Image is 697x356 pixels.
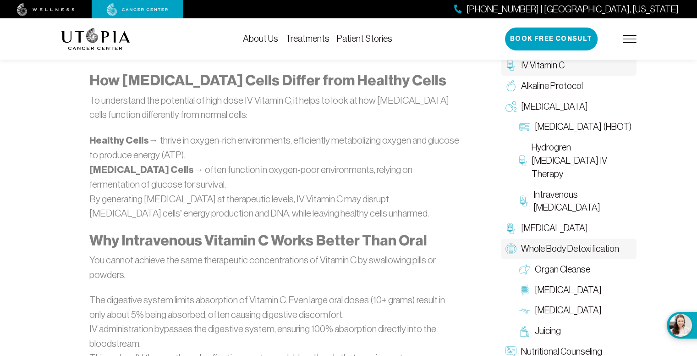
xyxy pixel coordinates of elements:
[521,59,565,72] span: IV Vitamin C
[515,184,637,218] a: Intravenous [MEDICAL_DATA]
[533,188,631,215] span: Intravenous [MEDICAL_DATA]
[505,101,516,112] img: Oxygen Therapy
[501,55,637,76] a: IV Vitamin C
[535,263,590,276] span: Organ Cleanse
[515,259,637,280] a: Organ Cleanse
[501,218,637,239] a: [MEDICAL_DATA]
[337,33,392,44] a: Patient Stories
[505,60,516,71] img: IV Vitamin C
[89,192,461,221] p: By generating [MEDICAL_DATA] at therapeutic levels, IV Vitamin C may disrupt [MEDICAL_DATA] cells...
[501,96,637,117] a: [MEDICAL_DATA]
[515,137,637,184] a: Hydrogren [MEDICAL_DATA] IV Therapy
[521,222,588,235] span: [MEDICAL_DATA]
[107,3,168,16] img: cancer center
[519,305,530,316] img: Lymphatic Massage
[89,322,461,350] li: IV administration bypasses the digestive system, ensuring 100% absorption directly into the blood...
[466,3,679,16] span: [PHONE_NUMBER] | [GEOGRAPHIC_DATA], [US_STATE]
[532,141,632,180] span: Hydrogren [MEDICAL_DATA] IV Therapy
[505,223,516,234] img: Chelation Therapy
[519,264,530,275] img: Organ Cleanse
[515,300,637,321] a: [MEDICAL_DATA]
[89,162,461,192] li: → often function in oxygen-poor environments, relying on fermentation of glucose for survival.
[519,195,529,206] img: Intravenous Ozone Therapy
[535,120,631,133] span: [MEDICAL_DATA] (HBOT)
[501,76,637,96] a: Alkaline Protocol
[519,122,530,133] img: Hyperbaric Oxygen Therapy (HBOT)
[285,33,329,44] a: Treatments
[515,117,637,137] a: [MEDICAL_DATA] (HBOT)
[89,232,427,249] strong: Why Intravenous Vitamin C Works Better Than Oral
[89,134,149,146] strong: Healthy Cells
[89,253,461,282] p: You cannot achieve the same therapeutic concentrations of Vitamin C by swallowing pills or powders.
[61,28,130,50] img: logo
[535,304,602,317] span: [MEDICAL_DATA]
[521,100,588,113] span: [MEDICAL_DATA]
[519,155,527,166] img: Hydrogren Peroxide IV Therapy
[521,79,583,93] span: Alkaline Protocol
[535,284,602,297] span: [MEDICAL_DATA]
[243,33,278,44] a: About Us
[505,28,598,50] button: Book Free Consult
[505,80,516,91] img: Alkaline Protocol
[515,321,637,341] a: Juicing
[89,133,461,162] li: → thrive in oxygen-rich environments, efficiently metabolizing oxygen and glucose to produce ener...
[519,326,530,337] img: Juicing
[89,164,194,176] strong: [MEDICAL_DATA] Cells
[535,324,561,338] span: Juicing
[623,35,637,43] img: icon-hamburger
[501,239,637,259] a: Whole Body Detoxification
[519,284,530,295] img: Colon Therapy
[17,3,75,16] img: wellness
[89,72,446,89] strong: How [MEDICAL_DATA] Cells Differ from Healthy Cells
[89,93,461,122] p: To understand the potential of high dose IV Vitamin C, it helps to look at how [MEDICAL_DATA] cel...
[515,280,637,300] a: [MEDICAL_DATA]
[521,242,619,256] span: Whole Body Detoxification
[454,3,679,16] a: [PHONE_NUMBER] | [GEOGRAPHIC_DATA], [US_STATE]
[89,293,461,322] li: The digestive system limits absorption of Vitamin C. Even large oral doses (10+ grams) result in ...
[505,243,516,254] img: Whole Body Detoxification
